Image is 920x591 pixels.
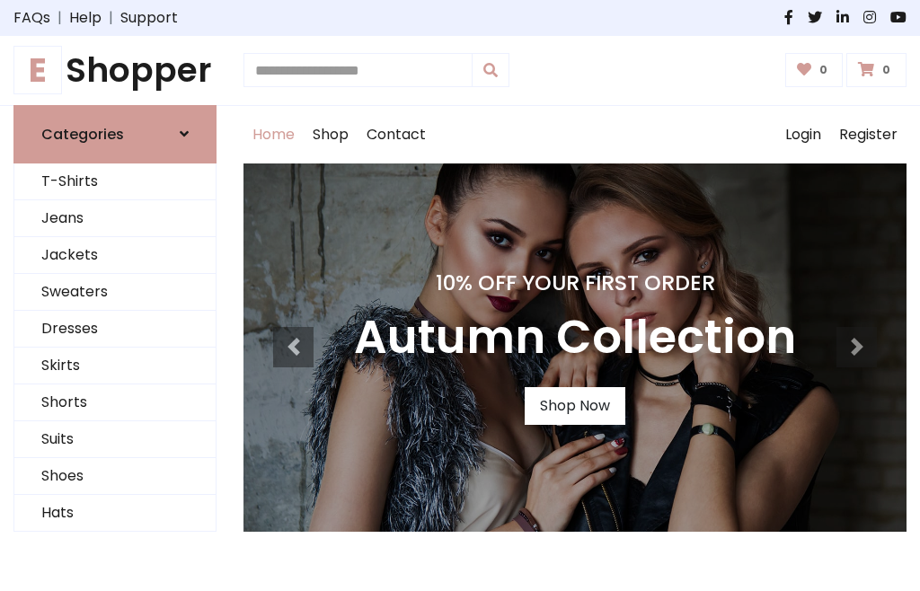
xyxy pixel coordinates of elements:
a: Jeans [14,200,216,237]
h1: Shopper [13,50,217,91]
h3: Autumn Collection [354,310,796,366]
a: Login [776,106,830,163]
a: Hats [14,495,216,532]
a: Jackets [14,237,216,274]
a: Shoes [14,458,216,495]
a: Help [69,7,102,29]
h6: Categories [41,126,124,143]
a: 0 [846,53,907,87]
a: Home [243,106,304,163]
a: Dresses [14,311,216,348]
a: EShopper [13,50,217,91]
span: 0 [815,62,832,78]
a: Skirts [14,348,216,384]
a: Categories [13,105,217,163]
a: Shop Now [525,387,625,425]
a: Contact [358,106,435,163]
span: E [13,46,62,94]
a: Support [120,7,178,29]
a: Shop [304,106,358,163]
span: | [102,7,120,29]
span: | [50,7,69,29]
a: Register [830,106,907,163]
a: Sweaters [14,274,216,311]
a: Shorts [14,384,216,421]
h4: 10% Off Your First Order [354,270,796,295]
a: Suits [14,421,216,458]
a: T-Shirts [14,163,216,200]
a: FAQs [13,7,50,29]
span: 0 [878,62,895,78]
a: 0 [785,53,844,87]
